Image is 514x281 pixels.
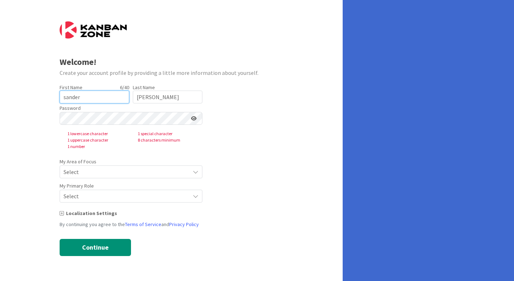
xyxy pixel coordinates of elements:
span: Select [64,191,186,201]
span: 1 lowercase character [62,131,132,137]
span: 1 number [62,143,132,150]
label: Last Name [133,84,155,91]
label: My Area of Focus [60,158,96,165]
span: Select [64,167,186,177]
div: Welcome! [60,56,283,68]
span: 8 characters minimum [132,137,202,143]
div: Create your account profile by providing a little more information about yourself. [60,68,283,77]
div: 6 / 40 [85,84,129,91]
label: First Name [60,84,82,91]
img: Kanban Zone [60,21,127,39]
span: 1 special character [132,131,202,137]
span: 1 uppercase character [62,137,132,143]
div: Localization Settings [60,210,283,217]
button: Continue [60,239,131,256]
a: Terms of Service [125,221,161,228]
label: Password [60,104,81,112]
a: Privacy Policy [169,221,199,228]
div: By continuing you agree to the and [60,221,283,228]
label: My Primary Role [60,182,94,190]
